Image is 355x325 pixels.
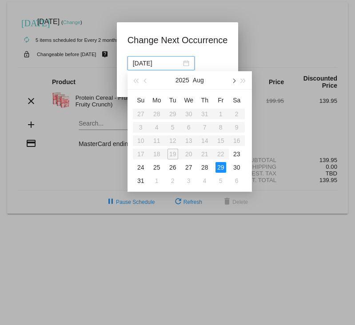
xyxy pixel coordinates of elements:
[228,71,238,89] button: Next month (PageDown)
[165,93,181,107] th: Tue
[136,175,146,186] div: 31
[231,162,242,173] div: 30
[199,175,210,186] div: 4
[133,174,149,187] td: 8/31/2025
[168,175,178,186] div: 2
[213,93,229,107] th: Fri
[149,174,165,187] td: 9/1/2025
[183,175,194,186] div: 3
[231,149,242,159] div: 23
[197,161,213,174] td: 8/28/2025
[133,161,149,174] td: 8/24/2025
[229,161,245,174] td: 8/30/2025
[183,162,194,173] div: 27
[215,175,226,186] div: 5
[193,71,204,89] button: Aug
[238,71,248,89] button: Next year (Control + right)
[133,58,181,68] input: Select date
[141,71,151,89] button: Previous month (PageUp)
[197,174,213,187] td: 9/4/2025
[133,93,149,107] th: Sun
[213,161,229,174] td: 8/29/2025
[168,162,178,173] div: 26
[149,161,165,174] td: 8/25/2025
[176,71,189,89] button: 2025
[231,175,242,186] div: 6
[229,93,245,107] th: Sat
[229,147,245,161] td: 8/23/2025
[131,71,141,89] button: Last year (Control + left)
[152,162,162,173] div: 25
[181,174,197,187] td: 9/3/2025
[197,93,213,107] th: Thu
[213,174,229,187] td: 9/5/2025
[149,93,165,107] th: Mon
[165,174,181,187] td: 9/2/2025
[215,162,226,173] div: 29
[181,161,197,174] td: 8/27/2025
[152,175,162,186] div: 1
[181,93,197,107] th: Wed
[229,174,245,187] td: 9/6/2025
[128,33,228,47] h1: Change Next Occurrence
[165,161,181,174] td: 8/26/2025
[136,162,146,173] div: 24
[199,162,210,173] div: 28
